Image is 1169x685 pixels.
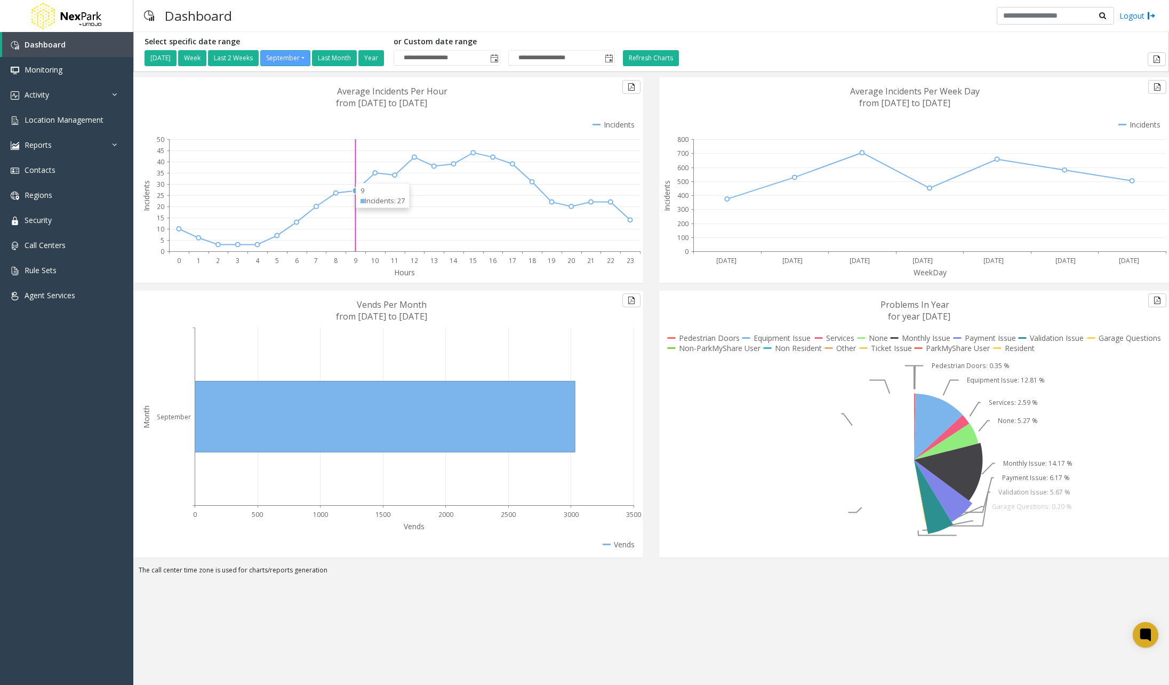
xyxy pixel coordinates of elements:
[295,256,299,265] text: 6
[161,247,164,256] text: 0
[622,80,640,94] button: Export to pdf
[430,256,438,265] text: 13
[25,265,57,275] span: Rule Sets
[391,256,398,265] text: 11
[25,115,103,125] span: Location Management
[11,292,19,300] img: 'icon'
[255,256,260,265] text: 4
[361,196,405,206] div: Incidents: 27
[354,256,357,265] text: 9
[685,247,688,256] text: 0
[603,51,614,66] span: Toggle popup
[489,256,497,265] text: 16
[157,180,164,189] text: 30
[850,85,980,97] text: Average Incidents Per Week Day
[1055,256,1076,265] text: [DATE]
[1119,256,1139,265] text: [DATE]
[11,217,19,225] img: 'icon'
[859,97,950,109] text: from [DATE] to [DATE]
[260,50,310,66] button: September
[11,116,19,125] img: 'icon'
[411,256,418,265] text: 12
[25,215,52,225] span: Security
[236,256,239,265] text: 3
[141,405,151,428] text: Month
[627,256,634,265] text: 23
[337,85,447,97] text: Average Incidents Per Hour
[157,135,164,144] text: 50
[157,157,164,166] text: 40
[161,236,164,245] text: 5
[677,135,688,144] text: 800
[2,32,133,57] a: Dashboard
[607,256,614,265] text: 22
[25,190,52,200] span: Regions
[623,50,679,66] button: Refresh Charts
[312,50,357,66] button: Last Month
[488,51,500,66] span: Toggle popup
[450,256,458,265] text: 14
[157,225,164,234] text: 10
[850,256,870,265] text: [DATE]
[157,191,164,200] text: 25
[11,41,19,50] img: 'icon'
[157,169,164,178] text: 35
[394,267,415,277] text: Hours
[404,521,425,531] text: Vends
[1147,10,1156,21] img: logout
[1119,10,1156,21] a: Logout
[334,256,338,265] text: 8
[177,256,181,265] text: 0
[438,510,453,519] text: 2000
[313,510,328,519] text: 1000
[216,256,220,265] text: 2
[983,256,1004,265] text: [DATE]
[677,149,688,158] text: 700
[662,180,672,211] text: Incidents
[11,141,19,150] img: 'icon'
[677,191,688,200] text: 400
[371,256,379,265] text: 10
[193,510,197,519] text: 0
[998,416,1038,425] text: None: 5.27 %
[25,240,66,250] span: Call Centers
[1002,473,1070,482] text: Payment Issue: 6.17 %
[782,256,803,265] text: [DATE]
[912,256,933,265] text: [DATE]
[967,376,1045,385] text: Equipment Issue: 12.81 %
[914,267,947,277] text: WeekDay
[25,290,75,300] span: Agent Services
[548,256,555,265] text: 19
[626,510,641,519] text: 3500
[716,256,736,265] text: [DATE]
[178,50,206,66] button: Week
[1003,459,1072,468] text: Monthly Issue: 14.17 %
[314,256,318,265] text: 7
[622,293,640,307] button: Export to pdf
[144,3,154,29] img: pageIcon
[394,37,615,46] h5: or Custom date range
[11,242,19,250] img: 'icon'
[336,310,427,322] text: from [DATE] to [DATE]
[157,412,191,421] text: September
[358,50,384,66] button: Year
[157,213,164,222] text: 15
[932,361,1010,370] text: Pedestrian Doors: 0.35 %
[1148,80,1166,94] button: Export to pdf
[529,256,536,265] text: 18
[880,299,949,310] text: Problems In Year
[11,66,19,75] img: 'icon'
[361,186,405,196] div: 9
[1148,293,1166,307] button: Export to pdf
[25,39,66,50] span: Dashboard
[11,192,19,200] img: 'icon'
[992,502,1072,511] text: Garage Questions: 0.20 %
[252,510,263,519] text: 500
[133,565,1169,580] div: The call center time zone is used for charts/reports generation
[677,163,688,172] text: 600
[157,146,164,155] text: 45
[159,3,237,29] h3: Dashboard
[197,256,201,265] text: 1
[888,310,950,322] text: for year [DATE]
[145,37,386,46] h5: Select specific date range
